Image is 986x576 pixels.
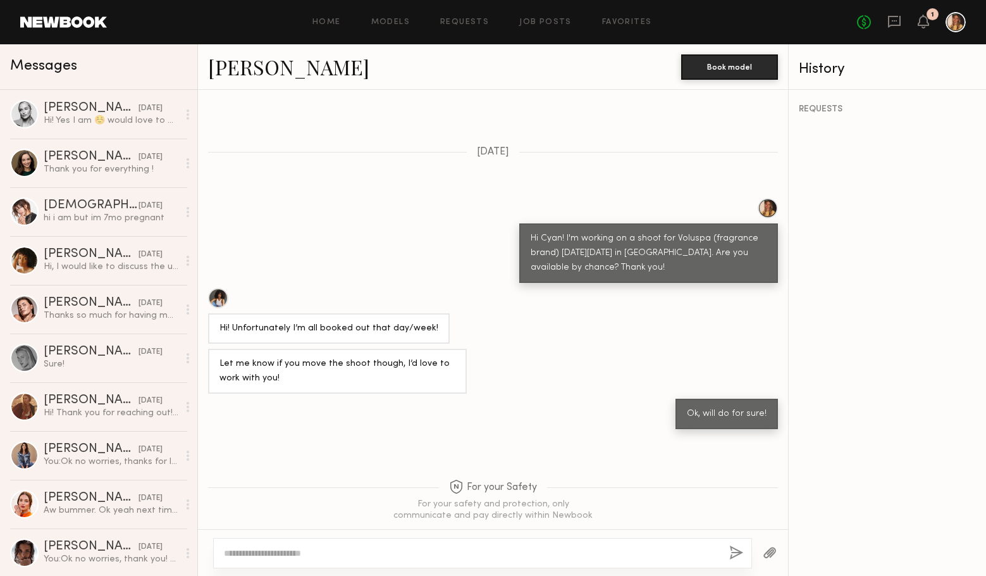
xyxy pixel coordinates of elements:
[681,54,778,80] button: Book model
[44,261,178,273] div: Hi, I would like to discuss the usage of images in Target. Please give me a call at [PHONE_NUMBER...
[44,115,178,127] div: Hi! Yes I am ☺️ would love to work together!
[44,151,139,163] div: [PERSON_NAME]
[687,407,767,422] div: Ok, will do for sure!
[139,200,163,212] div: [DATE]
[139,541,163,553] div: [DATE]
[208,53,369,80] a: [PERSON_NAME]
[139,249,163,261] div: [DATE]
[44,297,139,310] div: [PERSON_NAME]
[44,443,139,456] div: [PERSON_NAME]
[44,102,139,115] div: [PERSON_NAME]
[799,62,976,77] div: History
[44,504,178,517] div: Aw bummer. Ok yeah next time please!
[139,444,163,456] div: [DATE]
[44,248,139,261] div: [PERSON_NAME]
[44,456,178,468] div: You: Ok no worries, thanks for letting me know! Next time :)
[477,147,509,158] span: [DATE]
[44,346,139,358] div: [PERSON_NAME]
[44,212,178,224] div: hi i am but im 7mo pregnant
[44,199,139,212] div: [DEMOGRAPHIC_DATA][PERSON_NAME]
[139,346,163,358] div: [DATE]
[371,18,410,27] a: Models
[531,232,767,275] div: Hi Cyan! I'm working on a shoot for Voluspa (fragrance brand) [DATE][DATE] in [GEOGRAPHIC_DATA]. ...
[312,18,341,27] a: Home
[519,18,572,27] a: Job Posts
[392,499,595,522] div: For your safety and protection, only communicate and pay directly within Newbook
[44,358,178,370] div: Sure!
[44,553,178,565] div: You: Ok no worries, thank you! Will take a look and keep you posted on the next one :)
[139,103,163,115] div: [DATE]
[440,18,489,27] a: Requests
[219,322,438,336] div: Hi! Unfortunately I’m all booked out that day/week!
[602,18,652,27] a: Favorites
[931,11,934,18] div: 1
[10,59,77,73] span: Messages
[799,105,976,114] div: REQUESTS
[139,395,163,407] div: [DATE]
[139,297,163,310] div: [DATE]
[449,480,537,496] span: For your Safety
[139,492,163,504] div: [DATE]
[44,394,139,407] div: [PERSON_NAME]
[219,357,455,386] div: Let me know if you move the shoot though, I’d love to work with you!
[44,541,139,553] div: [PERSON_NAME]
[44,407,178,419] div: Hi! Thank you for reaching out! I believe I am available, however I am on hold for one thing with...
[44,163,178,175] div: Thank you for everything !
[44,310,178,322] div: Thanks so much for having me!! :) Address: [PERSON_NAME] [STREET_ADDRESS][PERSON_NAME]
[139,151,163,163] div: [DATE]
[44,492,139,504] div: [PERSON_NAME]
[681,61,778,72] a: Book model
